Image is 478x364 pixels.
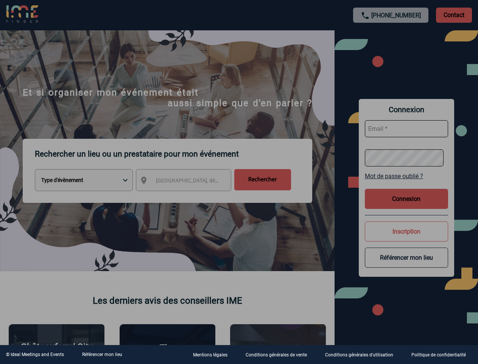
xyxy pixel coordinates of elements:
[82,352,122,357] a: Référencer mon lieu
[405,351,478,358] a: Politique de confidentialité
[187,351,240,358] a: Mentions légales
[325,353,393,358] p: Conditions générales d'utilisation
[411,353,466,358] p: Politique de confidentialité
[246,353,307,358] p: Conditions générales de vente
[193,353,227,358] p: Mentions légales
[319,351,405,358] a: Conditions générales d'utilisation
[6,352,64,357] div: © Ideal Meetings and Events
[240,351,319,358] a: Conditions générales de vente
